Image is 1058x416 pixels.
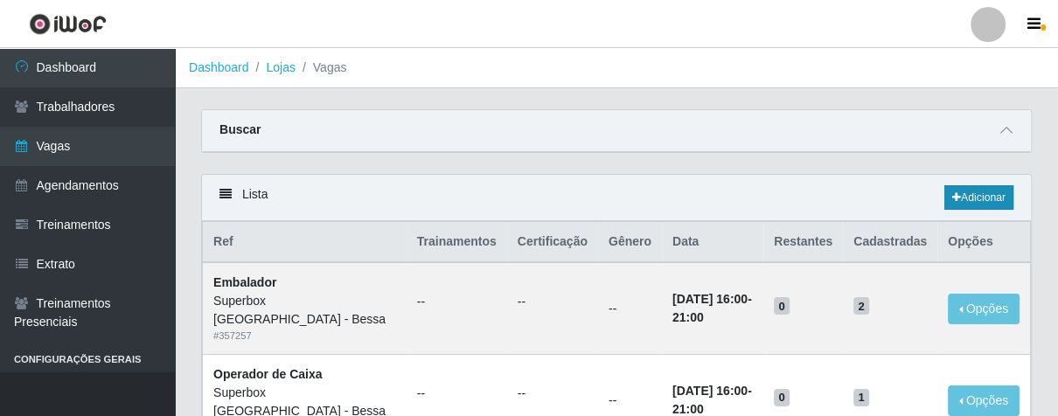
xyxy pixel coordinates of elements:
time: 21:00 [672,310,704,324]
th: Restantes [763,222,843,263]
td: -- [598,262,662,354]
th: Cadastradas [843,222,937,263]
strong: - [672,292,752,324]
a: Adicionar [944,185,1013,210]
th: Opções [937,222,1030,263]
strong: Embalador [213,275,276,289]
time: [DATE] 16:00 [672,384,748,398]
strong: Operador de Caixa [213,367,323,381]
th: Ref [203,222,407,263]
strong: Buscar [219,122,261,136]
div: Lista [202,175,1031,221]
th: Gênero [598,222,662,263]
time: 21:00 [672,402,704,416]
span: 0 [774,297,790,315]
span: 1 [853,389,869,406]
th: Trainamentos [407,222,507,263]
button: Opções [948,294,1020,324]
a: Dashboard [189,60,249,74]
ul: -- [417,385,497,403]
img: CoreUI Logo [29,13,107,35]
li: Vagas [296,59,347,77]
ul: -- [417,293,497,311]
ul: -- [518,385,588,403]
nav: breadcrumb [175,48,1058,88]
div: # 357257 [213,329,396,343]
th: Certificação [507,222,598,263]
a: Lojas [266,60,295,74]
th: Data [662,222,763,263]
span: 0 [774,389,790,406]
ul: -- [518,293,588,311]
div: Superbox [GEOGRAPHIC_DATA] - Bessa [213,292,396,329]
time: [DATE] 16:00 [672,292,748,306]
span: 2 [853,297,869,315]
strong: - [672,384,752,416]
button: Opções [948,385,1020,416]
